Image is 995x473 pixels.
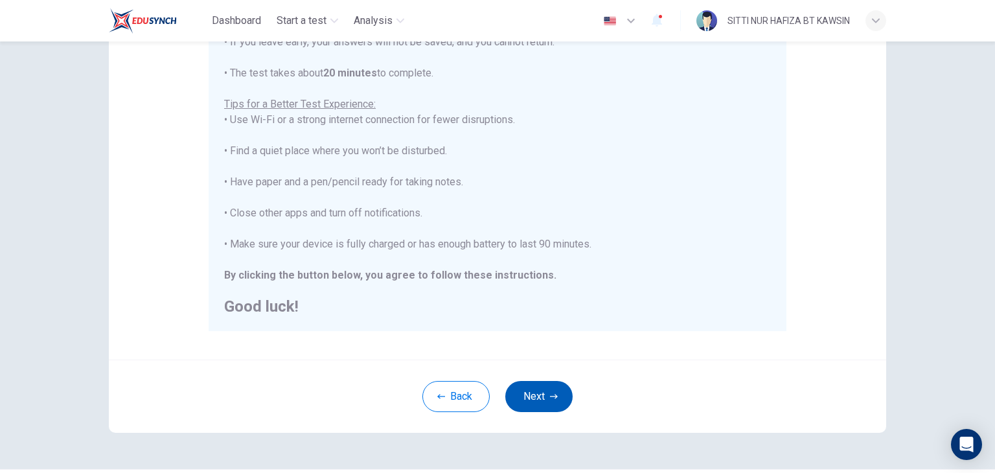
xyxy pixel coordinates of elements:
[224,299,771,314] h2: Good luck!
[422,381,490,412] button: Back
[224,98,376,110] u: Tips for a Better Test Experience:
[224,269,556,281] b: By clicking the button below, you agree to follow these instructions.
[212,13,261,29] span: Dashboard
[323,67,377,79] b: 20 minutes
[109,8,207,34] a: EduSynch logo
[696,10,717,31] img: Profile picture
[505,381,573,412] button: Next
[349,9,409,32] button: Analysis
[951,429,982,460] div: Open Intercom Messenger
[602,16,618,26] img: en
[727,13,850,29] div: SITTI NUR HAFIZA BT KAWSIN
[271,9,343,32] button: Start a test
[109,8,177,34] img: EduSynch logo
[207,9,266,32] button: Dashboard
[354,13,393,29] span: Analysis
[277,13,326,29] span: Start a test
